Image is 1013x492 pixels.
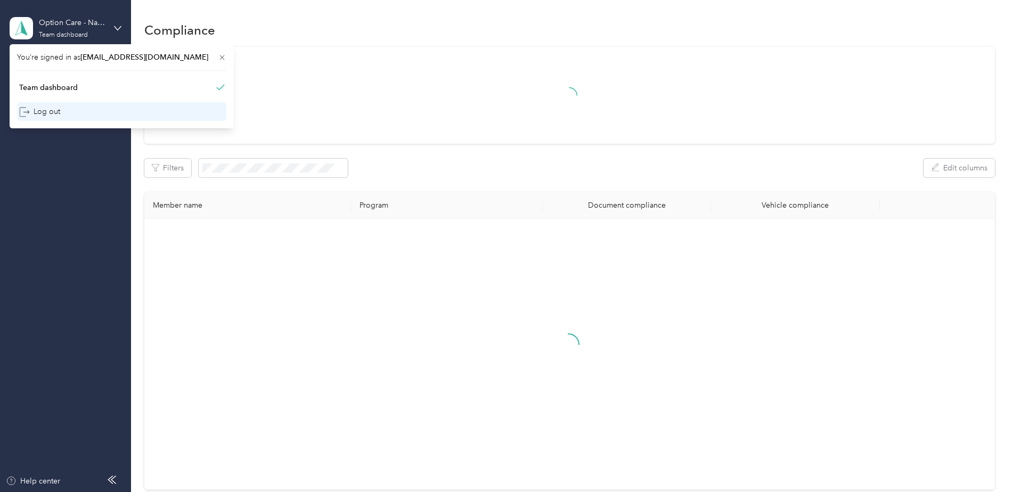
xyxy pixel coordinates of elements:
div: Team dashboard [39,32,88,38]
span: [EMAIL_ADDRESS][DOMAIN_NAME] [80,53,208,62]
button: Filters [144,159,191,177]
th: Member name [144,192,351,219]
button: Help center [6,475,60,487]
div: Vehicle compliance [720,201,871,210]
iframe: Everlance-gr Chat Button Frame [953,432,1013,492]
th: Program [351,192,543,219]
div: Log out [19,106,60,117]
div: Team dashboard [19,82,78,93]
div: Option Care - Naven Health [39,17,105,28]
h1: Compliance [144,24,215,36]
div: Document compliance [551,201,702,210]
span: You’re signed in as [17,52,226,63]
button: Edit columns [924,159,995,177]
